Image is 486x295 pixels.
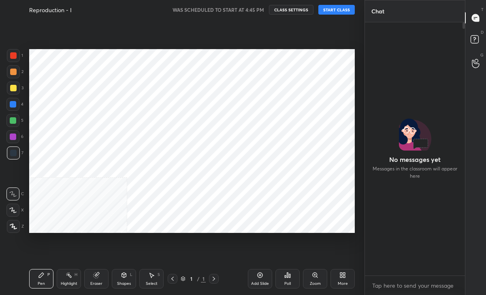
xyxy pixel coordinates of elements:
[6,98,23,111] div: 4
[251,282,269,286] div: Add Slide
[47,273,50,277] div: P
[187,276,195,281] div: 1
[146,282,158,286] div: Select
[7,65,23,78] div: 2
[481,29,484,35] p: D
[158,273,160,277] div: S
[197,276,199,281] div: /
[480,52,484,58] p: G
[284,282,291,286] div: Poll
[6,114,23,127] div: 5
[130,273,132,277] div: L
[6,187,24,200] div: C
[481,6,484,13] p: T
[117,282,131,286] div: Shapes
[7,82,23,95] div: 3
[6,130,23,143] div: 6
[318,5,355,15] button: START CLASS
[365,0,391,22] p: Chat
[38,282,45,286] div: Pen
[173,6,264,13] h5: WAS SCHEDULED TO START AT 4:45 PM
[201,275,206,282] div: 1
[61,282,77,286] div: Highlight
[310,282,321,286] div: Zoom
[6,204,24,217] div: X
[29,6,72,14] h4: Reproduction - I
[7,49,23,62] div: 1
[75,273,77,277] div: H
[338,282,348,286] div: More
[269,5,313,15] button: CLASS SETTINGS
[7,220,24,233] div: Z
[90,282,102,286] div: Eraser
[7,146,23,159] div: 7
